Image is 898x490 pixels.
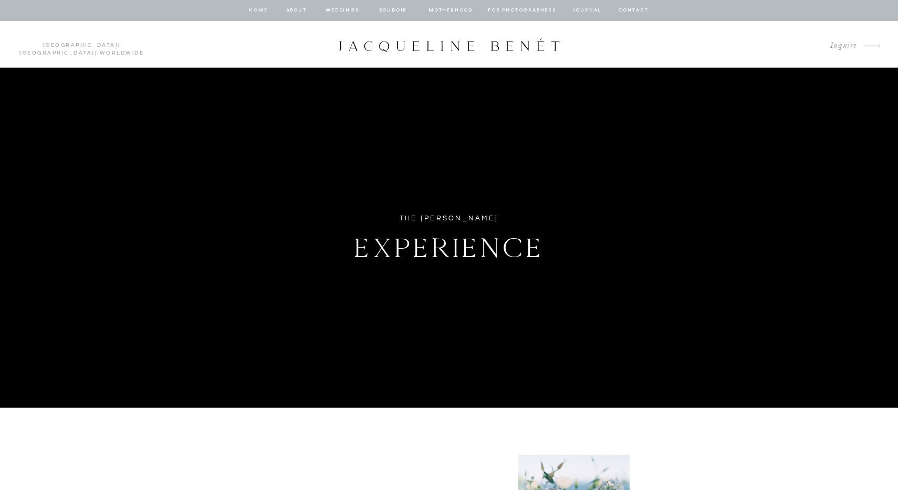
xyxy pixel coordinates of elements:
div: The [PERSON_NAME] [363,212,535,225]
a: for photographers [488,6,556,15]
a: [GEOGRAPHIC_DATA] [43,42,119,48]
a: BOUDOIR [378,6,408,15]
p: | | Worldwide [15,41,149,48]
a: journal [570,6,603,15]
a: home [248,6,268,15]
a: contact [617,6,650,15]
a: about [285,6,307,15]
a: [GEOGRAPHIC_DATA] [19,50,95,56]
h1: Experience [298,227,600,263]
a: Motherhood [429,6,472,15]
a: Inquire [822,39,857,53]
a: Weddings [325,6,360,15]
